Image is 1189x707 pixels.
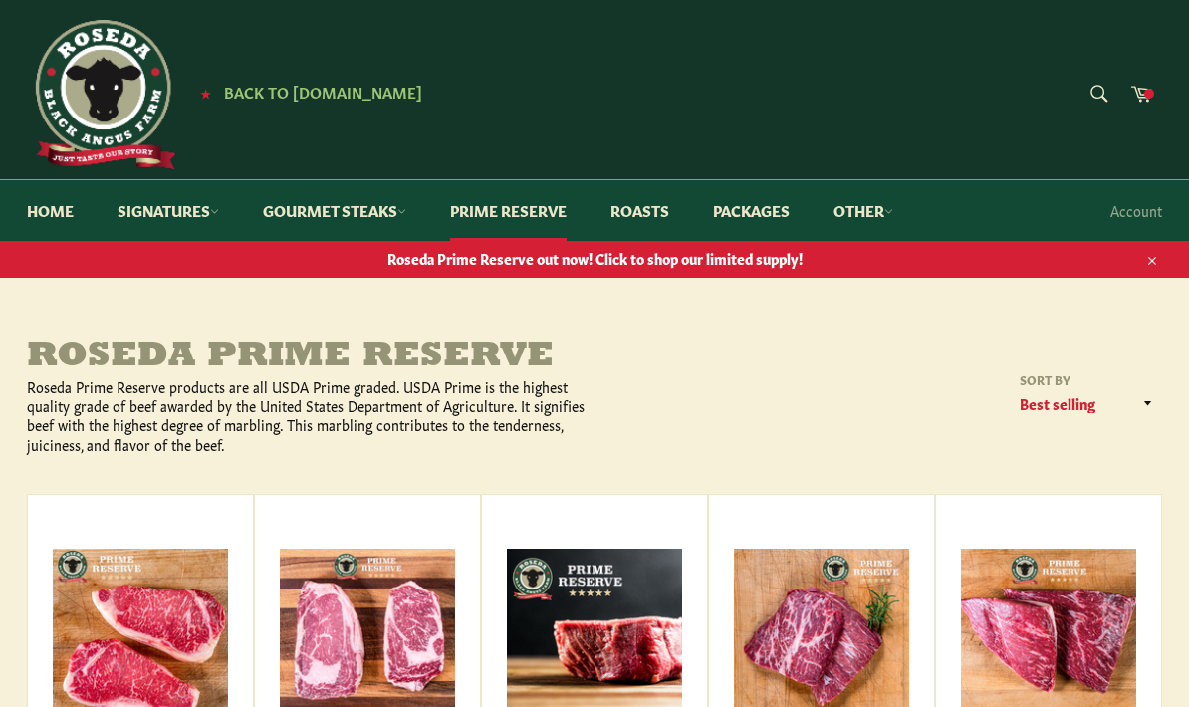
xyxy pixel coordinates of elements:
[27,20,176,169] img: Roseda Beef
[7,180,94,241] a: Home
[27,338,594,377] h1: Roseda Prime Reserve
[190,85,422,101] a: ★ Back to [DOMAIN_NAME]
[1013,371,1162,388] label: Sort by
[224,81,422,102] span: Back to [DOMAIN_NAME]
[693,180,810,241] a: Packages
[200,85,211,101] span: ★
[98,180,239,241] a: Signatures
[591,180,689,241] a: Roasts
[243,180,426,241] a: Gourmet Steaks
[814,180,913,241] a: Other
[430,180,587,241] a: Prime Reserve
[1100,181,1172,240] a: Account
[27,377,594,454] p: Roseda Prime Reserve products are all USDA Prime graded. USDA Prime is the highest quality grade ...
